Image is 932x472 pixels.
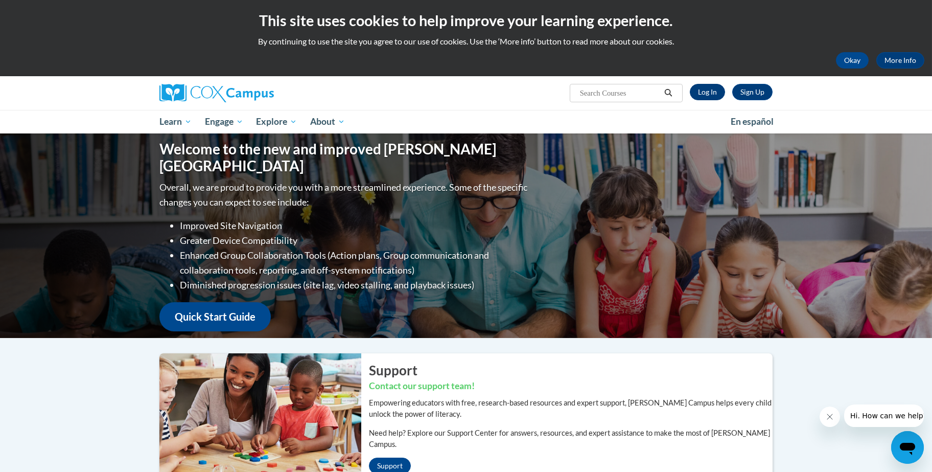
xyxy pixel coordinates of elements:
[180,233,530,248] li: Greater Device Compatibility
[732,84,773,100] a: Register
[180,218,530,233] li: Improved Site Navigation
[159,302,271,331] a: Quick Start Guide
[249,110,304,133] a: Explore
[256,116,297,128] span: Explore
[6,7,83,15] span: Hi. How can we help?
[180,278,530,293] li: Diminished progression issues (site lag, video stalling, and playback issues)
[159,84,354,102] a: Cox Campus
[159,116,192,128] span: Learn
[369,361,773,379] h2: Support
[8,10,924,31] h2: This site uses cookies to help improve your learning experience.
[844,404,924,427] iframe: Message from company
[198,110,250,133] a: Engage
[690,84,725,100] a: Log In
[8,36,924,47] p: By continuing to use the site you agree to our use of cookies. Use the ‘More info’ button to read...
[159,84,274,102] img: Cox Campus
[369,380,773,393] h3: Contact our support team!
[579,87,661,99] input: Search Courses
[153,110,198,133] a: Learn
[891,431,924,464] iframe: Button to launch messaging window
[836,52,869,69] button: Okay
[205,116,243,128] span: Engage
[159,180,530,210] p: Overall, we are proud to provide you with a more streamlined experience. Some of the specific cha...
[180,248,530,278] li: Enhanced Group Collaboration Tools (Action plans, Group communication and collaboration tools, re...
[144,110,788,133] div: Main menu
[369,428,773,450] p: Need help? Explore our Support Center for answers, resources, and expert assistance to make the m...
[369,397,773,420] p: Empowering educators with free, research-based resources and expert support, [PERSON_NAME] Campus...
[159,141,530,175] h1: Welcome to the new and improved [PERSON_NAME][GEOGRAPHIC_DATA]
[820,407,840,427] iframe: Close message
[661,87,676,99] button: Search
[731,116,774,127] span: En español
[724,111,780,132] a: En español
[304,110,352,133] a: About
[310,116,345,128] span: About
[876,52,924,69] a: More Info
